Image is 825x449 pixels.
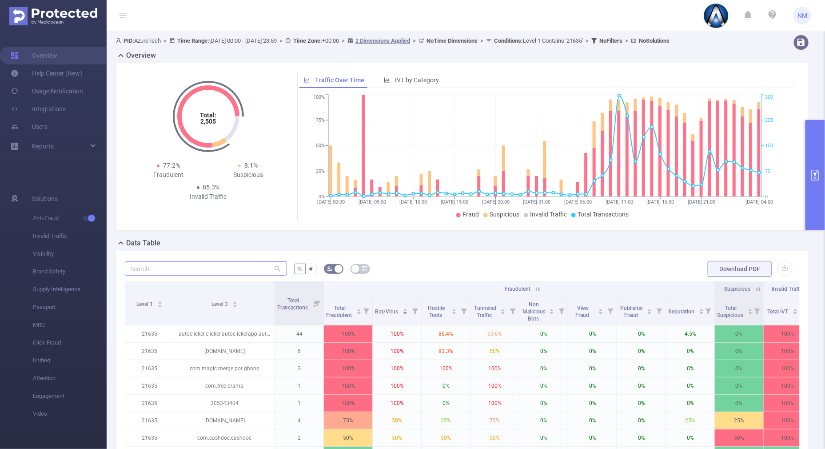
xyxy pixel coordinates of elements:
[568,325,617,342] p: 0%
[177,37,209,44] b: Time Range:
[316,143,325,149] tspan: 50%
[324,360,372,377] p: 100%
[699,308,704,313] div: Sort
[748,308,753,313] div: Sort
[764,343,812,360] p: 100%
[470,343,519,360] p: 50%
[357,311,362,313] i: icon: caret-down
[422,412,470,429] p: 25%
[124,37,134,44] b: PID:
[200,118,216,125] tspan: 2,505
[373,395,421,412] p: 100%
[426,37,478,44] b: No Time Dimensions
[116,38,124,44] i: icon: user
[304,77,310,83] i: icon: line-chart
[568,412,617,429] p: 0%
[748,308,753,310] i: icon: caret-up
[136,301,154,307] span: Level 1
[232,300,237,303] i: icon: caret-up
[647,311,652,313] i: icon: caret-down
[33,227,107,245] span: Invalid Traffic
[403,308,408,313] div: Sort
[522,301,546,322] span: Non Malicious Bots
[474,305,496,318] span: Tunneled Traffic
[715,325,763,342] p: 0%
[530,211,567,218] span: Invalid Traffic
[452,311,457,313] i: icon: caret-down
[319,194,325,200] tspan: 0%
[316,168,325,174] tspan: 25%
[583,37,591,44] span: >
[666,412,714,429] p: 25%
[403,311,408,313] i: icon: caret-down
[764,395,812,412] p: 100%
[708,261,772,277] button: Download PDF
[666,360,714,377] p: 0%
[409,297,421,325] i: Filter menu
[232,300,238,305] div: Sort
[653,297,666,325] i: Filter menu
[317,199,345,205] tspan: [DATE] 00:00
[523,199,550,205] tspan: [DATE] 01:00
[519,429,568,446] p: 0%
[395,76,439,84] span: IVT by Category
[617,412,666,429] p: 0%
[699,311,704,313] i: icon: caret-down
[316,117,325,123] tspan: 75%
[666,429,714,446] p: 0%
[11,118,48,136] a: Users
[598,308,603,313] div: Sort
[33,369,107,387] span: Attention
[33,245,107,263] span: Visibility
[125,261,287,276] input: Search...
[125,343,174,360] p: 21635
[767,309,789,315] span: Total IVT
[157,300,162,303] i: icon: caret-up
[765,95,773,100] tspan: 300
[470,412,519,429] p: 75%
[568,343,617,360] p: 0%
[384,77,390,83] i: icon: bar-chart
[617,377,666,394] p: 0%
[373,412,421,429] p: 50%
[501,311,506,313] i: icon: caret-down
[666,377,714,394] p: 0%
[500,308,506,313] div: Sort
[422,395,470,412] p: 0%
[360,297,372,325] i: Filter menu
[298,265,302,273] span: %
[793,308,797,310] i: icon: caret-up
[617,343,666,360] p: 0%
[116,37,670,44] span: AzureTech [DATE] 00:00 - [DATE] 23:59 +00:00
[451,308,457,313] div: Sort
[125,360,174,377] p: 21635
[568,395,617,412] p: 0%
[32,143,54,150] span: Reports
[715,412,763,429] p: 25%
[275,412,323,429] p: 4
[373,429,421,446] p: 50%
[174,343,275,360] p: [DOMAIN_NAME]
[275,360,323,377] p: 3
[315,76,364,84] span: Traffic Over Time
[161,37,169,44] span: >
[244,162,258,169] span: 8.1%
[208,170,288,180] div: Suspicious
[688,199,715,205] tspan: [DATE] 21:00
[200,112,216,119] tspan: Total:
[647,308,652,310] i: icon: caret-up
[764,325,812,342] p: 100%
[506,297,519,325] i: Filter menu
[275,325,323,342] p: 44
[617,429,666,446] p: 0%
[668,309,696,315] span: Reputation
[519,360,568,377] p: 0%
[174,360,275,377] p: com.magic.merge.pot.ghans
[772,286,804,292] span: Invalid Traffic
[422,360,470,377] p: 100%
[174,325,275,342] p: autoclicker.clicker.autoclickerapp.autoclickerforgames
[399,199,427,205] tspan: [DATE] 10:00
[275,377,323,394] p: 1
[748,311,753,313] i: icon: caret-down
[568,429,617,446] p: 0%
